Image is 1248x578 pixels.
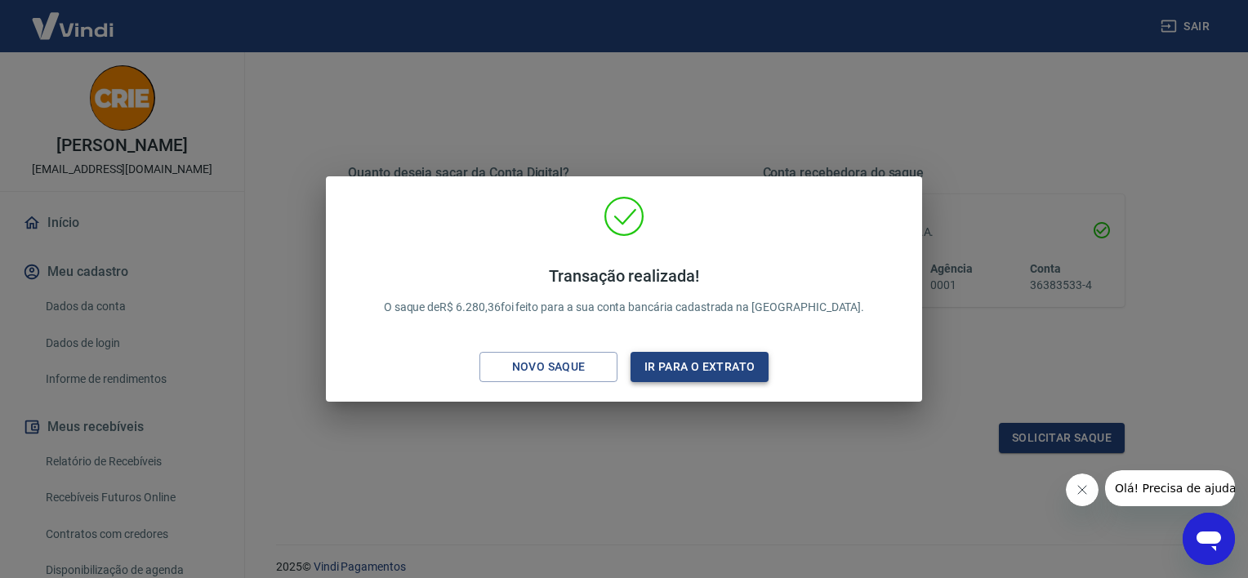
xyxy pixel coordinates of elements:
[1183,513,1235,565] iframe: Botão para abrir a janela de mensagens
[1105,470,1235,506] iframe: Mensagem da empresa
[10,11,137,24] span: Olá! Precisa de ajuda?
[631,352,769,382] button: Ir para o extrato
[384,266,865,286] h4: Transação realizada!
[479,352,617,382] button: Novo saque
[384,266,865,316] p: O saque de R$ 6.280,36 foi feito para a sua conta bancária cadastrada na [GEOGRAPHIC_DATA].
[1066,474,1099,506] iframe: Fechar mensagem
[493,357,605,377] div: Novo saque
